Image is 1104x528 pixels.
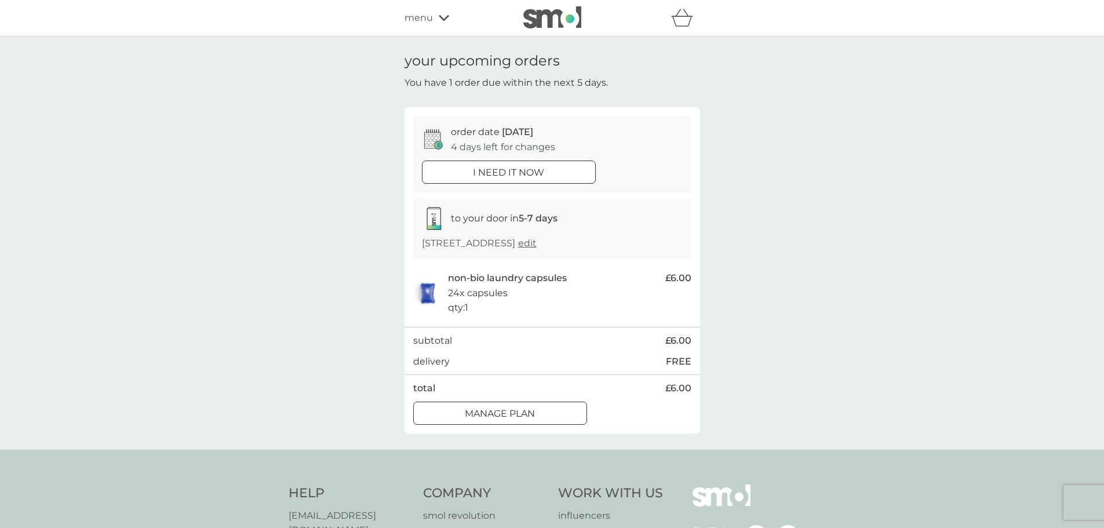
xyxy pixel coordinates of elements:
h4: Help [289,485,412,502]
p: 4 days left for changes [451,140,555,155]
a: smol revolution [423,508,546,523]
strong: 5-7 days [519,213,558,224]
span: £6.00 [665,381,691,396]
a: influencers [558,508,663,523]
span: menu [405,10,433,26]
a: edit [518,238,537,249]
p: i need it now [473,165,544,180]
span: £6.00 [665,271,691,286]
p: non-bio laundry capsules [448,271,567,286]
img: smol [693,485,750,524]
div: basket [671,6,700,30]
span: [DATE] [502,126,533,137]
button: i need it now [422,161,596,184]
p: delivery [413,354,450,369]
p: You have 1 order due within the next 5 days. [405,75,608,90]
span: to your door in [451,213,558,224]
p: FREE [666,354,691,369]
img: smol [523,6,581,28]
p: Manage plan [465,406,535,421]
p: subtotal [413,333,452,348]
p: [STREET_ADDRESS] [422,236,537,251]
h4: Work With Us [558,485,663,502]
h1: your upcoming orders [405,53,560,70]
p: order date [451,125,533,140]
p: qty : 1 [448,300,468,315]
button: Manage plan [413,402,587,425]
h4: Company [423,485,546,502]
span: £6.00 [665,333,691,348]
p: total [413,381,435,396]
p: 24x capsules [448,286,508,301]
